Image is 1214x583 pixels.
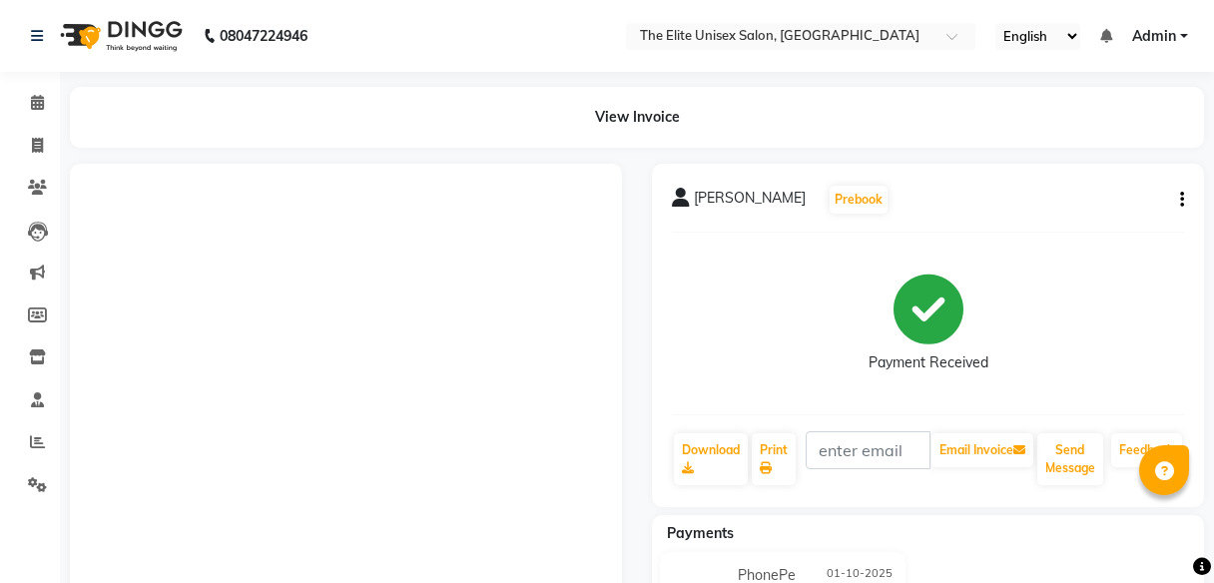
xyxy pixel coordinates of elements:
[51,8,188,64] img: logo
[806,431,930,469] input: enter email
[931,433,1033,467] button: Email Invoice
[694,188,806,216] span: [PERSON_NAME]
[869,352,988,373] div: Payment Received
[674,433,748,485] a: Download
[667,524,734,542] span: Payments
[1132,26,1176,47] span: Admin
[752,433,796,485] a: Print
[220,8,307,64] b: 08047224946
[830,186,888,214] button: Prebook
[70,87,1204,148] div: View Invoice
[1130,503,1194,563] iframe: chat widget
[1037,433,1103,485] button: Send Message
[1111,433,1182,467] a: Feedback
